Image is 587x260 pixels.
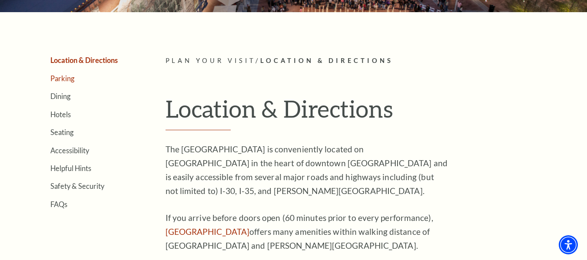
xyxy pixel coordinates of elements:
p: / [166,56,563,66]
a: Location & Directions [50,56,118,64]
div: Accessibility Menu [559,235,578,254]
h1: Location & Directions [166,95,563,130]
a: FAQs [50,200,67,208]
a: Sundance Square - open in a new tab [166,227,250,237]
p: The [GEOGRAPHIC_DATA] is conveniently located on [GEOGRAPHIC_DATA] in the heart of downtown [GEOG... [166,142,448,198]
a: Hotels [50,110,71,118]
a: Safety & Security [50,182,104,190]
a: Helpful Hints [50,164,91,172]
a: Parking [50,74,74,82]
a: Dining [50,92,70,100]
span: Location & Directions [260,57,393,64]
a: Accessibility [50,146,89,155]
a: Seating [50,128,73,136]
p: If you arrive before doors open (60 minutes prior to every performance), offers many amenities wi... [166,211,448,253]
span: Plan Your Visit [166,57,256,64]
